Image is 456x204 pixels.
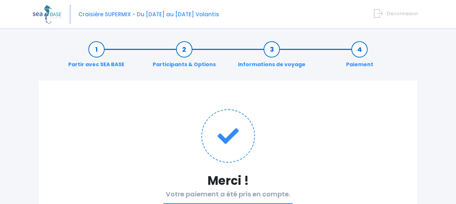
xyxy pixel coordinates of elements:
[342,46,377,68] a: Paiement
[234,46,309,68] a: Informations de voyage
[387,10,418,17] span: Déconnexion
[53,174,403,188] h1: Merci !
[149,46,219,68] a: Participants & Options
[65,46,128,68] a: Partir avec SEA BASE
[78,10,219,18] span: Croisière SUPERMIX - Du [DATE] au [DATE] Volantis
